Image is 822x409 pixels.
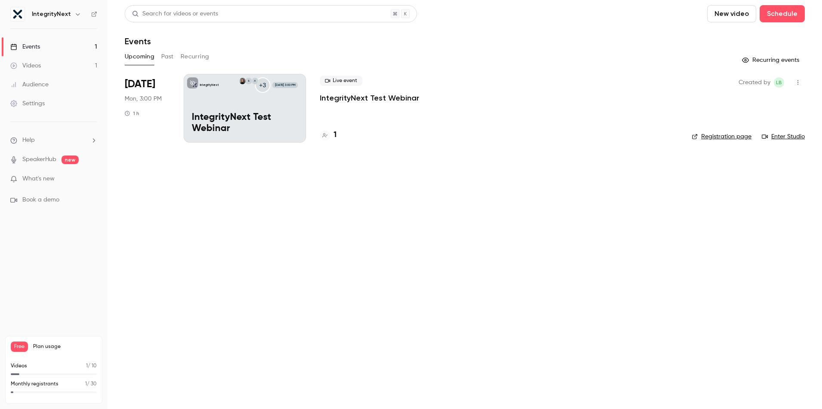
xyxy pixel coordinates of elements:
[776,77,782,88] span: LB
[22,155,56,164] a: SpeakerHub
[252,77,258,84] div: A
[61,156,79,164] span: new
[86,363,88,369] span: 1
[125,36,151,46] h1: Events
[320,93,419,103] a: IntegrityNext Test Webinar
[200,83,219,87] p: IntegrityNext
[739,77,770,88] span: Created by
[125,77,155,91] span: [DATE]
[85,382,87,387] span: 1
[22,136,35,145] span: Help
[10,136,97,145] li: help-dropdown-opener
[86,362,97,370] p: / 10
[707,5,756,22] button: New video
[10,80,49,89] div: Audience
[320,76,362,86] span: Live event
[22,195,59,204] span: Book a demo
[320,129,337,141] a: 1
[11,7,25,21] img: IntegrityNext
[33,343,97,350] span: Plan usage
[774,77,784,88] span: Larissa Brachvogel
[184,74,306,143] a: IntegrityNext Test Webinar IntegrityNext+3ASLarissa Brachvogel[DATE] 3:00 PMIntegrityNext Test We...
[10,99,45,108] div: Settings
[11,362,27,370] p: Videos
[125,50,154,64] button: Upcoming
[245,77,252,84] div: S
[125,95,162,103] span: Mon, 3:00 PM
[10,43,40,51] div: Events
[239,78,245,84] img: Larissa Brachvogel
[272,82,298,88] span: [DATE] 3:00 PM
[87,175,97,183] iframe: Noticeable Trigger
[760,5,805,22] button: Schedule
[738,53,805,67] button: Recurring events
[192,112,298,134] p: IntegrityNext Test Webinar
[125,110,139,117] div: 1 h
[32,10,71,18] h6: IntegrityNext
[334,129,337,141] h4: 1
[181,50,209,64] button: Recurring
[11,380,58,388] p: Monthly registrants
[132,9,218,18] div: Search for videos or events
[125,74,170,143] div: Sep 8 Mon, 3:00 PM (Europe/Berlin)
[10,61,41,70] div: Videos
[85,380,97,388] p: / 30
[11,342,28,352] span: Free
[762,132,805,141] a: Enter Studio
[161,50,174,64] button: Past
[22,174,55,183] span: What's new
[255,77,270,93] div: +3
[692,132,751,141] a: Registration page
